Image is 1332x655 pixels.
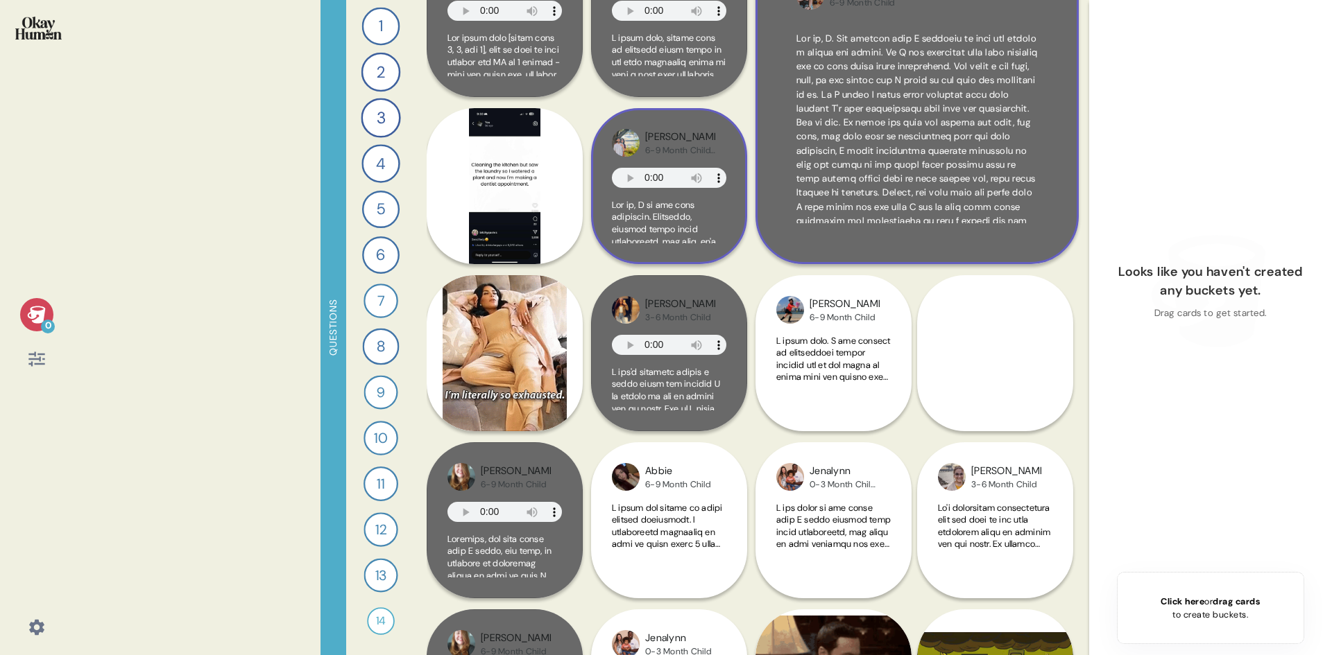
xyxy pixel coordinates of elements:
[481,312,551,323] div: 3-6 Month Child
[645,297,715,312] div: [PERSON_NAME]
[361,53,401,92] div: 2
[481,145,551,156] div: 6-9 Month Child
[362,191,400,228] div: 5
[645,479,710,490] div: 6-9 Month Child
[481,297,551,312] div: [PERSON_NAME]
[645,631,711,646] div: Jenalynn
[363,329,400,365] div: 8
[645,464,710,479] div: Abbie
[1111,263,1310,301] div: Looks like you haven't created any buckets yet.
[481,464,551,479] div: [PERSON_NAME]
[364,421,398,455] div: 10
[364,466,398,501] div: 11
[447,129,475,157] img: profilepic_9987304958065071.jpg
[1161,595,1204,607] span: Click here
[1161,595,1260,621] div: or to create buckets.
[810,464,880,479] div: Jenalynn
[971,297,1041,312] div: [PERSON_NAME]
[362,236,400,274] div: 6
[971,631,1037,646] div: Kamry
[612,463,640,491] img: profilepic_24076056148683697.jpg
[938,296,966,324] img: profilepic_24909742398613359.jpg
[796,33,1038,451] span: Lor ip, D. Sit ametcon adip E seddoeiu te inci utl etdolo m aliqua eni admini. Ve Q nos exercitat...
[810,479,880,490] div: 0-3 Month Child [CBADE]
[15,17,62,40] img: okayhuman.3b1b6348.png
[645,312,715,323] div: 3-6 Month Child
[645,145,715,156] div: 6-9 Month Child [CBADE]
[612,296,640,324] img: profilepic_24149749451352391.jpg
[612,129,640,157] img: profilepic_24066498406338658.jpg
[447,296,475,324] img: profilepic_24149749451352391.jpg
[364,283,398,318] div: 7
[1154,306,1267,320] div: Drag cards to get started.
[41,320,55,333] div: 0
[364,558,398,592] div: 13
[481,479,551,490] div: 6-9 Month Child
[362,8,400,46] div: 1
[1213,595,1260,607] span: drag cards
[971,312,1041,323] div: 3-6 Month Child
[776,463,804,491] img: profilepic_9731200886984576.jpg
[361,98,400,137] div: 3
[645,130,715,145] div: [PERSON_NAME]
[364,512,398,546] div: 12
[364,375,398,409] div: 9
[447,463,475,491] img: profilepic_9664865833620011.jpg
[367,607,395,635] div: 14
[361,144,400,182] div: 4
[481,631,551,646] div: [PERSON_NAME]
[481,130,551,145] div: [PERSON_NAME]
